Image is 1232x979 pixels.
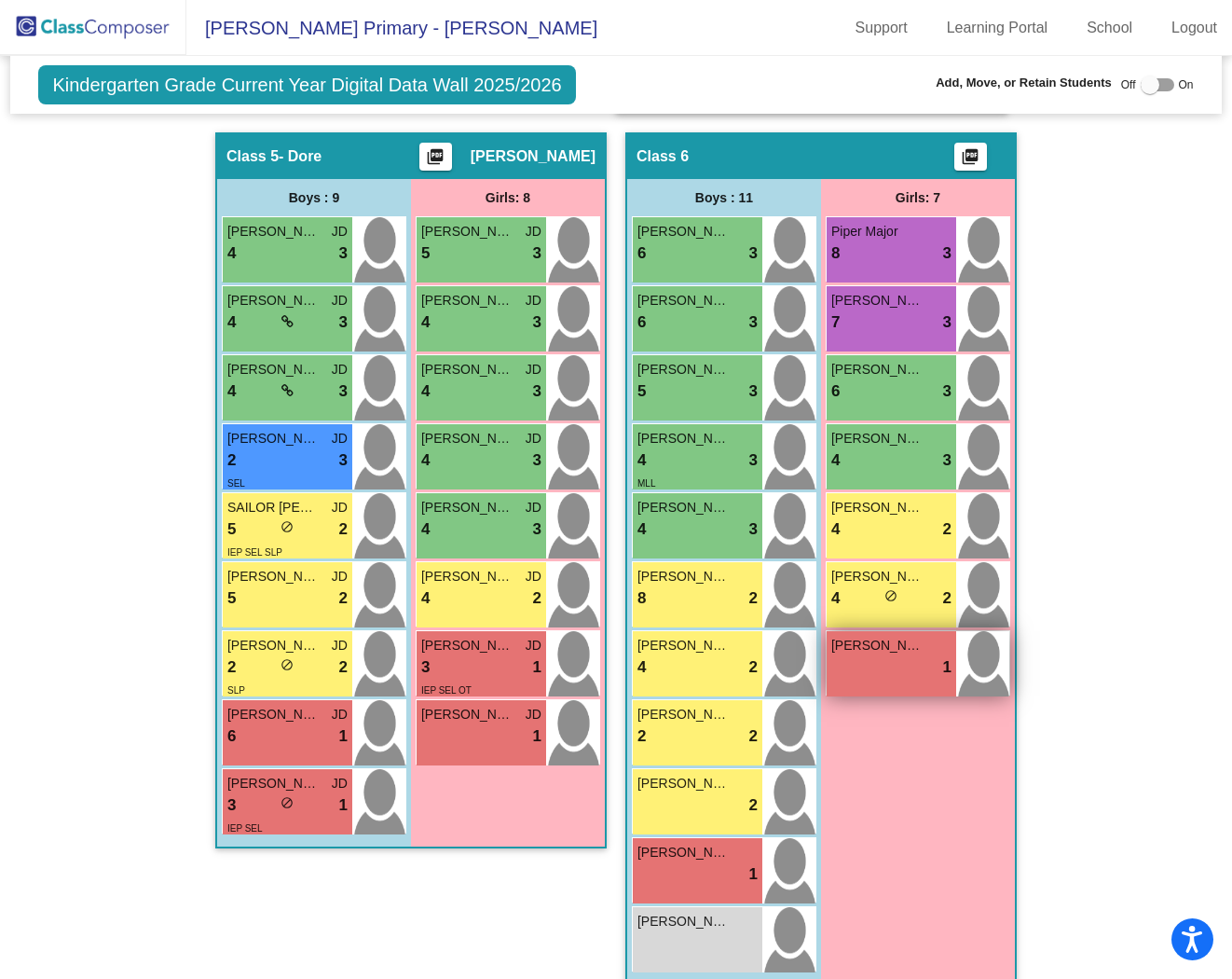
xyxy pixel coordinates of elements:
[526,429,541,448] span: JD
[831,567,924,586] span: [PERSON_NAME]
[637,912,731,931] span: [PERSON_NAME]
[526,567,541,586] span: JD
[421,310,430,335] span: 4
[637,724,646,749] span: 2
[526,360,541,379] span: JD
[227,774,321,793] span: [PERSON_NAME]
[749,379,758,404] span: 3
[339,448,348,473] span: 3
[281,658,294,671] span: do_not_disturb_alt
[637,147,689,166] span: Class 6
[227,586,236,611] span: 5
[954,143,987,171] button: Print Students Details
[226,147,279,166] span: Class 5
[227,429,321,448] span: [PERSON_NAME]
[943,517,951,542] span: 2
[38,65,575,104] span: Kindergarten Grade Current Year Digital Data Wall 2025/2026
[419,143,452,171] button: Print Students Details
[227,379,236,404] span: 4
[831,360,924,379] span: [PERSON_NAME] [PERSON_NAME]
[749,586,758,611] span: 2
[421,291,514,310] span: [PERSON_NAME]
[227,724,236,749] span: 6
[637,310,646,335] span: 6
[637,478,655,489] span: MLL
[831,517,840,542] span: 4
[533,517,541,542] span: 3
[227,310,236,335] span: 4
[332,567,348,586] span: JD
[943,379,951,404] span: 3
[533,655,541,680] span: 1
[332,222,348,241] span: JD
[421,222,514,241] span: [PERSON_NAME]
[227,448,236,473] span: 2
[943,586,951,611] span: 2
[637,655,646,680] span: 4
[227,636,321,655] span: [PERSON_NAME]
[339,517,348,542] span: 2
[339,655,348,680] span: 2
[332,636,348,655] span: JD
[411,179,605,216] div: Girls: 8
[831,291,924,310] span: [PERSON_NAME]
[471,147,595,166] span: [PERSON_NAME]
[749,448,758,473] span: 3
[227,241,236,266] span: 4
[421,360,514,379] span: [PERSON_NAME]
[637,567,731,586] span: [PERSON_NAME]
[749,517,758,542] span: 3
[227,685,245,696] span: SLP
[332,429,348,448] span: JD
[227,567,321,586] span: [PERSON_NAME]
[281,796,294,809] span: do_not_disturb_alt
[332,705,348,724] span: JD
[526,222,541,241] span: JD
[339,241,348,266] span: 3
[831,429,924,448] span: [PERSON_NAME] [PERSON_NAME]
[637,429,731,448] span: [PERSON_NAME]
[227,222,321,241] span: [PERSON_NAME]
[637,517,646,542] span: 4
[831,586,840,611] span: 4
[281,520,294,533] span: do_not_disturb_alt
[943,241,951,266] span: 3
[533,448,541,473] span: 3
[421,429,514,448] span: [PERSON_NAME]
[637,291,731,310] span: [PERSON_NAME]
[332,291,348,310] span: JD
[421,586,430,611] span: 4
[637,379,646,404] span: 5
[227,517,236,542] span: 5
[831,636,924,655] span: [PERSON_NAME]
[421,498,514,517] span: [PERSON_NAME]
[421,517,430,542] span: 4
[339,586,348,611] span: 2
[637,774,731,793] span: [PERSON_NAME] [PERSON_NAME]
[227,478,245,489] span: SEL
[749,862,758,887] span: 1
[424,147,446,173] mat-icon: picture_as_pdf
[421,636,514,655] span: [PERSON_NAME]
[959,147,981,173] mat-icon: picture_as_pdf
[227,498,321,517] span: SAILOR [PERSON_NAME]
[831,379,840,404] span: 6
[637,448,646,473] span: 4
[749,793,758,818] span: 2
[332,498,348,517] span: JD
[533,724,541,749] span: 1
[821,179,1015,216] div: Girls: 7
[526,498,541,517] span: JD
[186,13,597,43] span: [PERSON_NAME] Primary - [PERSON_NAME]
[533,586,541,611] span: 2
[749,724,758,749] span: 2
[217,179,411,216] div: Boys : 9
[279,147,322,166] span: - Dore
[421,655,430,680] span: 3
[749,241,758,266] span: 3
[831,448,840,473] span: 4
[932,13,1063,43] a: Learning Portal
[421,448,430,473] span: 4
[332,360,348,379] span: JD
[421,685,472,696] span: IEP SEL OT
